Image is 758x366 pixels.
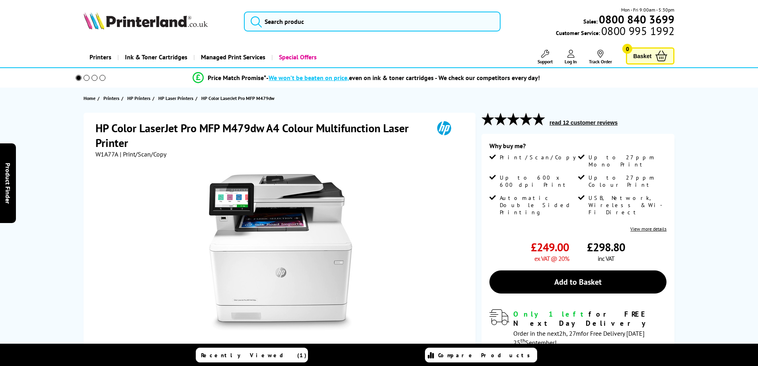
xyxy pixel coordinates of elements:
[599,12,674,27] b: 0800 840 3699
[565,50,577,65] a: Log In
[556,27,674,37] span: Customer Service:
[559,329,581,337] span: 2h, 27m
[196,348,308,362] a: Recently Viewed (1)
[84,12,234,31] a: Printerland Logo
[127,94,152,102] a: HP Printers
[489,270,666,294] a: Add to Basket
[633,51,651,61] span: Basket
[4,162,12,204] span: Product Finder
[95,150,118,158] span: W1A77A
[587,240,625,254] span: £298.80
[630,226,666,232] a: View more details
[84,94,97,102] a: Home
[626,47,674,65] a: Basket 0
[588,174,665,188] span: Up to 27ppm Colour Print
[95,121,426,150] h1: HP Color LaserJet Pro MFP M479dw A4 Colour Multifunction Laser Printer
[158,94,195,102] a: HP Laser Printers
[103,94,121,102] a: Printers
[201,352,307,359] span: Recently Viewed (1)
[193,47,271,67] a: Managed Print Services
[244,12,501,31] input: Search produc
[500,174,576,188] span: Up to 600 x 600 dpi Print
[589,50,612,65] a: Track Order
[271,47,323,67] a: Special Offers
[201,94,275,102] span: HP Color LaserJet Pro MFP M479dw
[84,12,208,29] img: Printerland Logo
[588,154,665,168] span: Up to 27ppm Mono Print
[583,18,598,25] span: Sales:
[426,121,462,135] img: HP
[203,174,359,330] img: HP Color LaserJet Pro MFP M479dw
[425,348,537,362] a: Compare Products
[547,119,620,126] button: read 12 customer reviews
[438,352,534,359] span: Compare Products
[513,329,645,346] span: Order in the next for Free Delivery [DATE] 25 September!
[513,309,666,328] div: for FREE Next Day Delivery
[120,150,166,158] span: | Print/Scan/Copy
[103,94,119,102] span: Printers
[621,6,674,14] span: Mon - Fri 9:00am - 5:30pm
[500,194,576,216] span: Automatic Double Sided Printing
[489,142,666,154] div: Why buy me?
[600,27,674,35] span: 0800 995 1992
[598,254,614,262] span: inc VAT
[588,194,665,216] span: USB, Network, Wireless & Wi-Fi Direct
[84,47,117,67] a: Printers
[538,59,553,65] span: Support
[531,240,569,254] span: £249.00
[127,94,150,102] span: HP Printers
[500,154,582,161] span: Print/Scan/Copy
[565,59,577,65] span: Log In
[65,71,668,85] li: modal_Promise
[622,44,632,54] span: 0
[513,309,588,319] span: Only 1 left
[489,309,666,346] div: modal_delivery
[266,74,540,82] div: - even on ink & toner cartridges - We check our competitors every day!
[201,94,277,102] a: HP Color LaserJet Pro MFP M479dw
[538,50,553,65] a: Support
[598,16,674,23] a: 0800 840 3699
[520,337,525,344] sup: th
[269,74,349,82] span: We won’t be beaten on price,
[84,94,95,102] span: Home
[158,94,193,102] span: HP Laser Printers
[125,47,187,67] span: Ink & Toner Cartridges
[208,74,266,82] span: Price Match Promise*
[534,254,569,262] span: ex VAT @ 20%
[117,47,193,67] a: Ink & Toner Cartridges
